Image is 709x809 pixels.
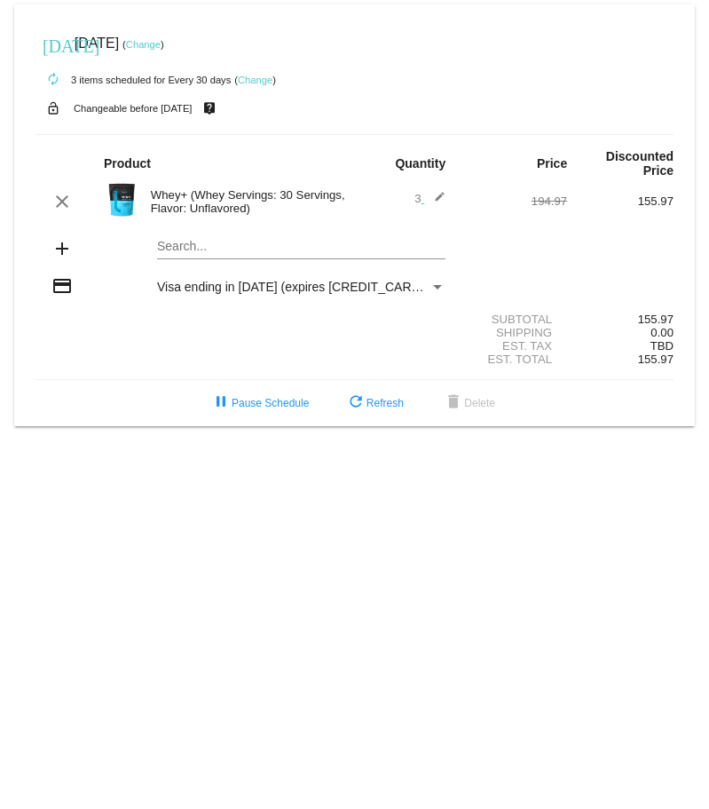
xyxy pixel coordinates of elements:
div: Est. Tax [461,339,567,353]
mat-icon: delete [443,393,464,414]
strong: Price [537,156,567,171]
input: Search... [157,240,445,254]
div: Est. Total [461,353,567,366]
strong: Quantity [395,156,445,171]
mat-icon: refresh [345,393,366,414]
span: TBD [650,339,674,353]
div: 194.97 [461,194,567,208]
div: Subtotal [461,313,567,326]
small: ( ) [122,39,164,50]
mat-icon: autorenew [43,69,64,91]
mat-icon: lock_open [43,97,64,120]
small: Changeable before [DATE] [74,103,193,114]
span: Refresh [345,397,404,409]
span: 155.97 [638,353,674,366]
small: ( ) [234,75,276,85]
mat-icon: credit_card [51,275,73,297]
div: Shipping [461,326,567,339]
img: Image-1-Carousel-Whey-2lb-Unflavored-no-badge-Transp.png [104,182,139,218]
strong: Discounted Price [606,149,674,178]
mat-icon: edit [424,191,445,212]
mat-icon: add [51,238,73,259]
mat-icon: live_help [199,97,220,120]
mat-icon: [DATE] [43,34,64,55]
span: 3 [414,192,445,205]
small: 3 items scheduled for Every 30 days [35,75,231,85]
a: Change [238,75,272,85]
mat-icon: pause [210,393,232,414]
button: Refresh [331,387,418,419]
strong: Product [104,156,151,171]
a: Change [126,39,161,50]
mat-select: Payment Method [157,280,445,294]
button: Pause Schedule [196,387,323,419]
span: Pause Schedule [210,397,309,409]
span: 0.00 [650,326,674,339]
div: 155.97 [567,313,674,326]
div: Whey+ (Whey Servings: 30 Servings, Flavor: Unflavored) [142,188,355,215]
button: Delete [429,387,509,419]
span: Delete [443,397,495,409]
div: 155.97 [567,194,674,208]
span: Visa ending in [DATE] (expires [CREDIT_CARD_DATA]) [157,280,466,294]
mat-icon: clear [51,191,73,212]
